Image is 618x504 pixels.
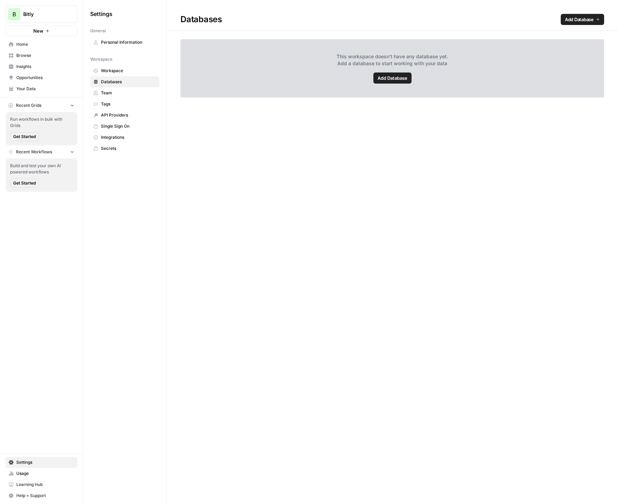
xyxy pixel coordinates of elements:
[101,123,156,129] span: Single Sign On
[101,39,156,45] span: Personal Information
[16,86,74,92] span: Your Data
[90,76,159,87] a: Databases
[561,14,604,25] a: Add Database
[6,490,77,501] button: Help + Support
[337,53,448,67] span: This workspace doesn't have any database yet. Add a database to start working with your data
[101,79,156,85] span: Databases
[6,50,77,61] a: Browse
[16,102,41,109] span: Recent Grids
[373,72,412,84] a: Add Database
[13,180,36,186] span: Get Started
[16,75,74,81] span: Opportunities
[378,75,407,82] span: Add Database
[6,479,77,490] a: Learning Hub
[90,28,106,34] span: General
[16,149,52,155] span: Recent Workflows
[16,41,74,48] span: Home
[6,26,77,36] button: New
[90,143,159,154] a: Secrets
[6,6,77,23] button: Workspace: Bitly
[16,481,74,488] span: Learning Hub
[101,134,156,140] span: Integrations
[101,68,156,74] span: Workspace
[90,132,159,143] a: Integrations
[6,100,77,111] button: Recent Grids
[12,10,16,18] span: B
[6,457,77,468] a: Settings
[23,11,65,18] span: Bitly
[90,87,159,99] a: Team
[16,470,74,477] span: Usage
[6,147,77,157] button: Recent Workflows
[90,99,159,110] a: Tags
[101,101,156,107] span: Tags
[16,493,74,499] span: Help + Support
[16,63,74,70] span: Insights
[10,132,39,141] button: Get Started
[90,110,159,121] a: API Providers
[10,116,73,129] span: Run workflows in bulk with Grids
[10,163,73,175] span: Build and test your own AI powered workflows
[6,61,77,72] a: Insights
[101,145,156,152] span: Secrets
[6,72,77,83] a: Opportunities
[101,90,156,96] span: Team
[16,459,74,465] span: Settings
[167,14,618,25] div: Databases
[101,112,156,118] span: API Providers
[90,37,159,48] a: Personal Information
[90,10,112,18] span: Settings
[6,39,77,50] a: Home
[6,468,77,479] a: Usage
[13,134,36,140] span: Get Started
[565,16,594,23] span: Add Database
[16,52,74,59] span: Browse
[10,179,39,188] button: Get Started
[33,27,43,34] span: New
[90,121,159,132] a: Single Sign On
[90,56,112,62] span: Workspace
[90,65,159,76] a: Workspace
[6,83,77,94] a: Your Data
